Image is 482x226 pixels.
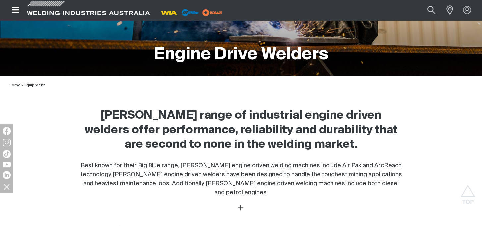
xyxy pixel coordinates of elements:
[3,171,11,179] img: LinkedIn
[24,83,45,87] a: Equipment
[9,83,21,87] a: Home
[200,8,224,18] img: miller
[3,127,11,135] img: Facebook
[78,108,404,152] h2: [PERSON_NAME] range of industrial engine driven welders offer performance, reliability and durabi...
[154,44,328,66] h1: Engine Drive Welders
[460,185,475,199] button: Scroll to top
[1,181,12,192] img: hide socials
[3,162,11,167] img: YouTube
[412,3,443,18] input: Product name or item number...
[420,3,443,18] button: Search products
[21,83,24,87] span: >
[200,10,224,15] a: miller
[3,150,11,158] img: TikTok
[80,163,402,196] span: Best known for their Big Blue range, [PERSON_NAME] engine driven welding machines include Air Pak...
[3,139,11,146] img: Instagram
